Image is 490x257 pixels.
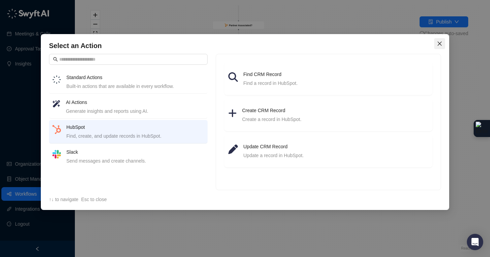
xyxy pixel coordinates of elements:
div: Find a record in HubSpot. [243,79,428,87]
h4: AI Actions [66,99,204,106]
div: Built-in actions that are available in every workflow. [66,82,204,90]
button: Close [434,38,445,49]
h4: Standard Actions [66,74,204,81]
h4: Find CRM Record [243,71,428,78]
span: ↑↓ to navigate [49,197,78,202]
div: Send messages and create channels. [66,157,204,165]
h4: Create CRM Record [242,107,428,114]
span: Esc to close [81,197,107,202]
div: Open Intercom Messenger [467,234,483,250]
h4: Update CRM Record [243,143,428,150]
h4: HubSpot [66,123,204,131]
h4: Slack [66,148,204,156]
div: Update a record in HubSpot. [243,152,428,159]
img: slack-Cn3INd-T.png [52,150,61,158]
h4: Select an Action [49,41,441,50]
img: Extension Icon [476,122,488,135]
div: Create a record in HubSpot. [242,116,428,123]
span: search [53,57,58,62]
img: logo-small-inverted-DW8HDUn_.png [52,75,61,84]
div: Generate insights and reports using AI. [66,107,204,115]
span: close [437,41,442,46]
div: Find, create, and update records in HubSpot. [66,132,204,140]
img: hubspot-DkpyWjJb.png [52,125,61,134]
